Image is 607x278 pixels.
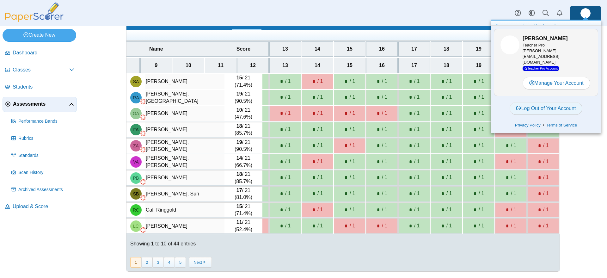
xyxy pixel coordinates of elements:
[224,154,262,170] td: / 21 (66.7%)
[149,46,163,52] span: Name
[133,224,139,228] span: Li Christopher
[13,101,69,108] span: Assessments
[479,126,491,133] span: / 1
[543,158,556,165] span: / 1
[570,6,601,21] a: ps.8EHCIG3N8Vt7GEG8
[523,77,590,90] a: Manage Your Account
[317,206,330,213] span: / 1
[500,35,519,54] span: Scott Richardson
[285,110,298,117] span: / 1
[133,127,138,132] span: Fu Alfred
[133,111,139,116] span: Guzman Alexander
[530,21,564,31] a: Bookmarks
[133,192,139,196] span: Sun Brian
[13,49,74,56] span: Dashboard
[224,90,262,105] td: / 21 (90.5%)
[411,63,417,68] span: 17
[479,222,491,229] span: / 1
[523,35,592,42] h3: [PERSON_NAME]
[350,206,362,213] span: / 1
[382,190,395,197] span: / 1
[382,158,395,165] span: / 1
[350,126,362,133] span: / 1
[379,63,385,68] span: 16
[350,94,362,101] span: / 1
[3,3,66,22] img: PaperScorer
[3,199,77,214] a: Upload & Score
[145,122,224,138] td: [PERSON_NAME]
[224,106,262,121] td: / 21 (47.6%)
[145,154,224,170] td: [PERSON_NAME], [PERSON_NAME]
[133,176,139,180] span: Patterson Braiden
[236,204,242,209] b: 15
[9,131,77,146] a: Rubrics
[133,208,139,212] span: Ringgold Cal
[141,257,152,268] button: 2
[18,118,74,125] span: Performance Bands
[350,222,362,229] span: / 1
[3,97,77,112] a: Assessments
[145,170,224,186] td: [PERSON_NAME]
[140,114,146,120] img: canvas-logo.png
[553,6,567,20] a: Alerts
[224,74,262,89] td: / 21 (71.4%)
[479,142,491,149] span: / 1
[317,126,330,133] span: / 1
[13,66,69,73] span: Classes
[18,170,74,176] span: Scan History
[140,195,146,201] img: canvas-logo.png
[511,174,524,181] span: / 1
[414,158,427,165] span: / 1
[130,257,141,268] button: 1
[414,222,427,229] span: / 1
[3,46,77,61] a: Dashboard
[523,43,545,47] span: Teacher Pro
[250,63,256,68] span: 12
[3,29,76,41] a: Create New
[13,203,74,210] span: Upload & Score
[479,94,491,101] span: / 1
[317,174,330,181] span: / 1
[140,98,146,105] img: canvas-logo.png
[350,142,362,149] span: / 1
[315,46,320,52] span: 14
[543,142,556,149] span: / 1
[414,142,427,149] span: / 1
[140,146,146,153] img: canvas-logo.png
[285,94,298,101] span: / 1
[236,46,250,52] span: Score
[513,122,543,128] a: Privacy Policy
[382,222,395,229] span: / 1
[543,190,556,197] span: / 1
[414,78,427,85] span: / 1
[580,8,591,18] img: ps.8EHCIG3N8Vt7GEG8
[350,110,362,117] span: / 1
[446,94,459,101] span: / 1
[224,218,262,234] td: / 21 (52.4%)
[382,174,395,181] span: / 1
[18,152,74,159] span: Standards
[317,158,330,165] span: / 1
[18,135,74,142] span: Rubrics
[13,83,74,90] span: Students
[126,234,560,253] div: Showing 1 to 10 of 44 entries
[9,165,77,180] a: Scan History
[414,174,427,181] span: / 1
[446,142,459,149] span: / 1
[133,144,139,148] span: Zurborg Andrew
[155,63,158,68] span: 9
[145,138,224,154] td: [PERSON_NAME], [PERSON_NAME]
[500,35,519,54] img: ps.8EHCIG3N8Vt7GEG8
[382,142,395,149] span: / 1
[446,206,459,213] span: / 1
[414,94,427,101] span: / 1
[218,63,224,68] span: 11
[140,227,146,233] img: canvas-logo.png
[236,155,242,161] b: 14
[133,160,139,164] span: Vinod Arnav
[285,126,298,133] span: / 1
[285,222,298,229] span: / 1
[224,202,262,218] td: / 21 (71.4%)
[236,171,242,177] b: 18
[543,174,556,181] span: / 1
